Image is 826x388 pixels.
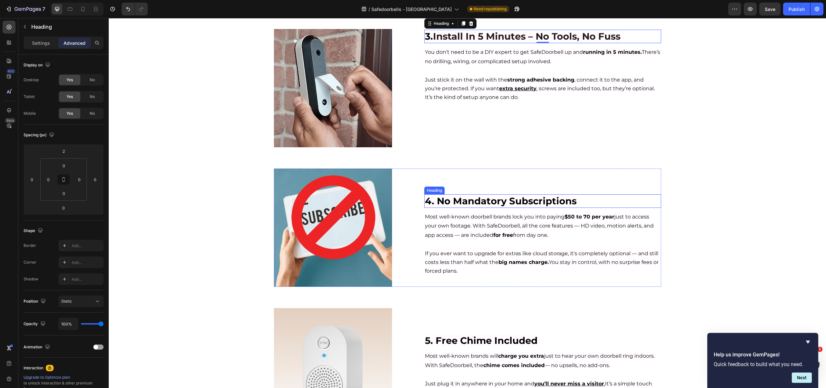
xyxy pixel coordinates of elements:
[24,259,36,265] div: Corner
[64,40,86,46] p: Advanced
[27,175,37,184] input: 0
[456,196,506,202] strong: $50 to 70 per year
[24,343,51,352] div: Animation
[122,3,148,15] div: Undo/Redo
[495,363,496,369] u: .
[6,69,15,74] div: 450
[390,241,440,247] strong: big names charge.
[24,77,39,83] div: Desktop
[90,94,95,100] span: No
[72,260,102,266] div: Add...
[59,318,78,330] input: Auto
[398,59,466,65] strong: strong adhesive backing
[316,59,546,82] span: Just stick it on the wall with the , connect it to the app, and you’re protected. If you want , s...
[57,203,70,213] input: 0
[24,320,47,328] div: Opacity
[72,276,102,282] div: Add...
[474,6,507,12] span: Need republishing
[165,150,284,269] img: gempages_570336046982628576-ab421085-77aa-46d6-ae3d-bc60df52e636.jpg
[57,161,70,170] input: 0px
[389,335,435,341] strong: charge you extra
[371,6,452,13] span: Safedoorbells - [GEOGRAPHIC_DATA]
[817,347,822,352] span: 1
[316,177,468,189] span: 4. No Mandatory Subscriptions
[66,111,73,116] span: Yes
[316,335,546,350] span: Most well-known brands will just to hear your own doorbell ring indoors. With SafeDoorbell, the —...
[765,6,775,12] span: Save
[426,363,495,369] u: you’ll never miss a visitor
[24,243,36,248] div: Border
[24,94,35,100] div: Tablet
[3,3,48,15] button: 7
[375,344,436,350] strong: chime comes included
[57,146,70,156] input: xxs
[90,175,100,184] input: 0
[75,175,84,184] input: 0px
[804,338,812,346] button: Hide survey
[792,373,812,383] button: Next question
[783,3,810,15] button: Publish
[759,3,781,15] button: Save
[24,276,38,282] div: Shadow
[714,361,812,367] p: Quick feedback to build what you need.
[474,31,533,37] strong: running in 5 minutes.
[42,5,45,13] p: 7
[44,175,53,184] input: 0px
[317,170,335,175] div: Heading
[24,297,47,306] div: Position
[31,23,101,31] p: Heading
[24,61,52,70] div: Display on
[61,299,72,304] span: Static
[24,111,36,116] div: Mobile
[90,77,95,83] span: No
[316,232,550,256] span: If you ever want to upgrade for extras like cloud storage, it’s completely optional — and still c...
[789,6,805,13] div: Publish
[24,365,43,371] div: Interaction
[66,77,73,83] span: Yes
[72,243,102,249] div: Add...
[316,363,543,377] span: Just plug it in anywhere in your home and It’s a simple touch that makes a big difference, and it...
[58,296,104,307] button: Static
[66,94,73,100] span: Yes
[316,196,545,220] span: Most well-known doorbell brands lock you into paying just to access your own footage. With SafeDo...
[714,338,812,383] div: Help us improve GemPages!
[90,111,95,116] span: No
[5,118,15,123] div: Beta
[24,131,55,140] div: Spacing (px)
[24,374,104,380] div: Upgrade to Optimize plan
[57,189,70,198] input: 0px
[24,227,44,235] div: Shape
[316,317,429,328] span: 5. Free Chime Included
[390,67,428,73] u: extra security
[714,351,812,359] h2: Help us improve GemPages!
[32,40,50,46] p: Settings
[385,214,404,220] strong: for free
[109,18,826,388] iframe: Design area
[368,6,370,13] span: /
[316,31,551,46] span: You don’t need to be a DIY expert to get SafeDoorbell up and There’s no drilling, wiring, or comp...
